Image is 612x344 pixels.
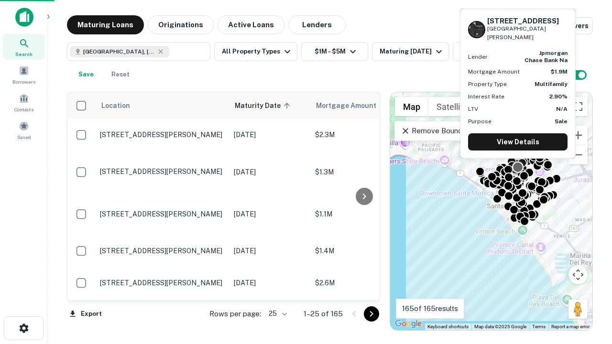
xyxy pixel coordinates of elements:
[100,167,224,176] p: [STREET_ADDRESS][PERSON_NAME]
[101,100,130,111] span: Location
[3,62,45,87] a: Borrowers
[100,210,224,218] p: [STREET_ADDRESS][PERSON_NAME]
[17,133,31,141] span: Saved
[468,80,507,88] p: Property Type
[568,145,588,164] button: Zoom out
[301,42,368,61] button: $1M - $5M
[214,42,297,61] button: All Property Types
[568,265,588,284] button: Map camera controls
[487,24,568,43] p: [GEOGRAPHIC_DATA][PERSON_NAME]
[71,65,101,84] button: Save your search to get updates of matches that match your search criteria.
[402,303,458,314] p: 165 of 165 results
[568,126,588,145] button: Zoom in
[234,129,306,140] p: [DATE]
[235,100,293,111] span: Maturity Date
[393,318,424,330] img: Google
[428,97,476,116] button: Show satellite imagery
[525,50,568,63] strong: jpmorgan chase bank na
[67,307,104,321] button: Export
[310,92,415,119] th: Mortgage Amount
[67,15,144,34] button: Maturing Loans
[549,93,568,100] strong: 2.90%
[316,100,389,111] span: Mortgage Amount
[15,8,33,27] img: capitalize-icon.png
[532,324,546,329] a: Terms
[468,92,504,101] p: Interest Rate
[427,323,469,330] button: Keyboard shortcuts
[234,246,306,256] p: [DATE]
[3,89,45,115] a: Contacts
[564,268,612,313] iframe: Chat Widget
[468,117,492,126] p: Purpose
[395,97,428,116] button: Show street map
[568,97,588,116] button: Toggle fullscreen view
[468,133,568,150] a: View Details
[12,78,35,86] span: Borrowers
[468,105,478,113] p: LTV
[468,67,520,76] p: Mortgage Amount
[288,15,346,34] button: Lenders
[14,106,33,113] span: Contacts
[83,47,155,56] span: [GEOGRAPHIC_DATA], [GEOGRAPHIC_DATA], [GEOGRAPHIC_DATA]
[315,209,411,219] p: $1.1M
[209,308,261,320] p: Rows per page:
[105,65,136,84] button: Reset
[234,209,306,219] p: [DATE]
[555,118,568,125] strong: Sale
[474,324,526,329] span: Map data ©2025 Google
[234,167,306,177] p: [DATE]
[380,46,445,57] div: Maturing [DATE]
[401,125,472,137] p: Remove Boundary
[304,308,343,320] p: 1–25 of 165
[148,15,214,34] button: Originations
[3,117,45,143] a: Saved
[551,68,568,75] strong: $1.9M
[15,50,33,58] span: Search
[3,34,45,60] a: Search
[100,130,224,139] p: [STREET_ADDRESS][PERSON_NAME]
[315,278,411,288] p: $2.6M
[234,278,306,288] p: [DATE]
[390,92,592,330] div: 0 0
[487,17,568,25] h6: [STREET_ADDRESS]
[468,53,488,61] p: Lender
[556,106,568,112] strong: N/A
[551,324,590,329] a: Report a map error
[218,15,284,34] button: Active Loans
[100,279,224,287] p: [STREET_ADDRESS][PERSON_NAME]
[315,246,411,256] p: $1.4M
[372,42,449,61] button: Maturing [DATE]
[315,129,411,140] p: $2.3M
[315,167,411,177] p: $1.3M
[95,92,229,119] th: Location
[100,247,224,255] p: [STREET_ADDRESS][PERSON_NAME]
[229,92,310,119] th: Maturity Date
[453,42,501,61] button: All Filters
[265,307,288,321] div: 25
[535,81,568,87] strong: Multifamily
[393,318,424,330] a: Open this area in Google Maps (opens a new window)
[364,306,379,322] button: Go to next page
